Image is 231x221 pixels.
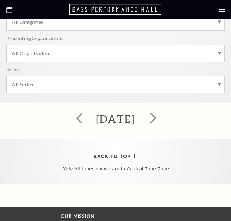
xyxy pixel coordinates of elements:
[96,113,135,125] h2: [DATE]
[6,35,64,41] p: Presenting Organizations
[62,166,75,171] em: Note:
[12,81,219,88] label: All Series
[61,213,225,220] p: OUR MISSION
[6,166,225,172] p: All times shown are in Central Time Zone
[12,50,219,57] label: All Organizations
[141,108,164,130] button: next
[67,108,90,130] button: prev
[94,153,131,160] span: Back To Top
[12,19,219,25] label: All Categories
[6,66,20,73] p: Series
